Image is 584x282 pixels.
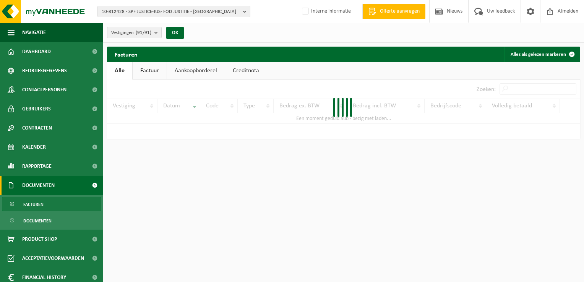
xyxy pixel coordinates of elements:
[107,27,162,38] button: Vestigingen(91/91)
[23,197,44,212] span: Facturen
[300,6,351,17] label: Interne informatie
[23,214,52,228] span: Documenten
[22,249,84,268] span: Acceptatievoorwaarden
[22,230,57,249] span: Product Shop
[111,27,151,39] span: Vestigingen
[2,197,101,211] a: Facturen
[136,30,151,35] count: (91/91)
[22,157,52,176] span: Rapportage
[362,4,425,19] a: Offerte aanvragen
[107,62,132,79] a: Alle
[22,80,67,99] span: Contactpersonen
[22,61,67,80] span: Bedrijfsgegevens
[2,213,101,228] a: Documenten
[166,27,184,39] button: OK
[167,62,225,79] a: Aankoopborderel
[22,42,51,61] span: Dashboard
[102,6,240,18] span: 10-812428 - SPF JUSTICE-JUS- FOD JUSTITIE - [GEOGRAPHIC_DATA]
[22,138,46,157] span: Kalender
[107,47,145,62] h2: Facturen
[22,99,51,118] span: Gebruikers
[505,47,579,62] button: Alles als gelezen markeren
[378,8,422,15] span: Offerte aanvragen
[22,176,55,195] span: Documenten
[22,23,46,42] span: Navigatie
[97,6,250,17] button: 10-812428 - SPF JUSTICE-JUS- FOD JUSTITIE - [GEOGRAPHIC_DATA]
[133,62,167,79] a: Factuur
[225,62,267,79] a: Creditnota
[22,118,52,138] span: Contracten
